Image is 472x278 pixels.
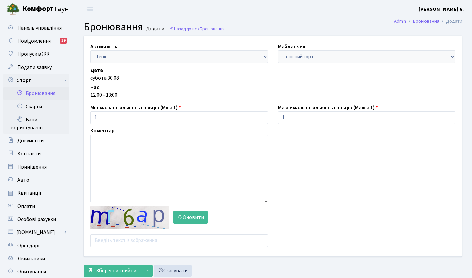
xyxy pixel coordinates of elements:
label: Дата [90,66,103,74]
small: Додати . [145,26,166,32]
a: Скасувати [154,265,192,277]
a: Орендарі [3,239,69,252]
label: Майданчик [278,43,305,50]
a: Авто [3,173,69,187]
span: Опитування [17,268,46,275]
span: Таун [22,4,69,15]
a: [PERSON_NAME] Є. [419,5,464,13]
a: Спорт [3,74,69,87]
span: Подати заявку [17,64,52,71]
label: Коментар [90,127,115,135]
span: Пропуск в ЖК [17,50,49,58]
span: Контакти [17,150,41,157]
div: 39 [60,38,67,44]
span: Орендарі [17,242,39,249]
span: Бронювання [200,26,225,32]
a: Особові рахунки [3,213,69,226]
a: Скарги [3,100,69,113]
input: Введіть текст із зображення [90,234,268,247]
button: Зберегти і вийти [84,265,141,277]
a: Бани користувачів [3,113,69,134]
a: Квитанції [3,187,69,200]
a: Бронювання [3,87,69,100]
label: Час [90,83,99,91]
span: Особові рахунки [17,216,56,223]
a: Приміщення [3,160,69,173]
div: субота 30.08 [90,74,455,82]
label: Активність [90,43,117,50]
nav: breadcrumb [384,14,472,28]
a: Бронювання [413,18,439,25]
a: Лічильники [3,252,69,265]
span: Документи [17,137,44,144]
label: Максимальна кількість гравців (Макс.: 1) [278,104,378,111]
span: Приміщення [17,163,47,170]
span: Повідомлення [17,37,51,45]
b: [PERSON_NAME] Є. [419,6,464,13]
a: Контакти [3,147,69,160]
span: Бронювання [84,19,143,34]
a: Документи [3,134,69,147]
img: default [90,206,169,229]
button: Переключити навігацію [82,4,98,14]
label: Мінімальна кількість гравців (Мін.: 1) [90,104,181,111]
a: Пропуск в ЖК [3,48,69,61]
span: Оплати [17,203,35,210]
a: [DOMAIN_NAME] [3,226,69,239]
span: Авто [17,176,29,184]
a: Назад до всіхБронювання [169,26,225,32]
a: Оплати [3,200,69,213]
span: Квитанції [17,189,41,197]
a: Повідомлення39 [3,34,69,48]
span: Зберегти і вийти [96,267,136,274]
li: Додати [439,18,462,25]
button: Оновити [173,211,208,224]
span: Панель управління [17,24,62,31]
img: logo.png [7,3,20,16]
a: Admin [394,18,406,25]
b: Комфорт [22,4,54,14]
span: Лічильники [17,255,45,262]
a: Подати заявку [3,61,69,74]
a: Панель управління [3,21,69,34]
div: 12:00 - 13:00 [90,91,455,99]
